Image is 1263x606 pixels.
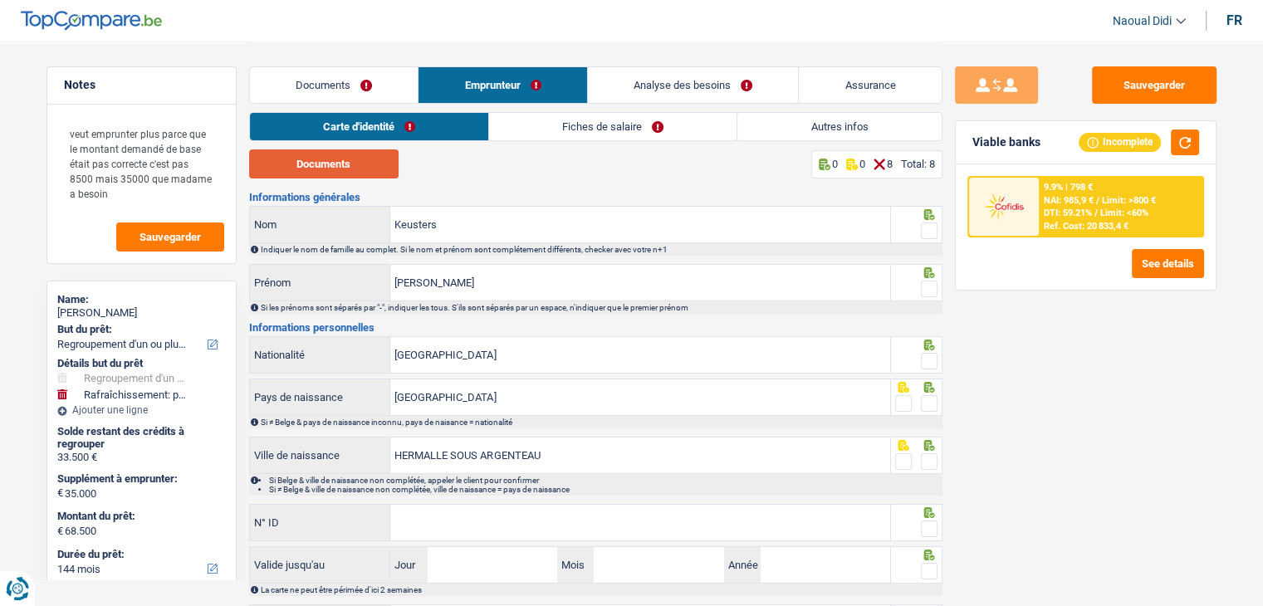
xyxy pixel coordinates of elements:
[390,337,890,373] input: Belgique
[1096,195,1099,206] span: /
[21,11,162,31] img: TopCompare Logo
[1113,14,1172,28] span: Naoual Didi
[57,548,223,561] label: Durée du prêt:
[1094,208,1098,218] span: /
[57,404,226,416] div: Ajouter une ligne
[390,547,427,583] label: Jour
[1044,182,1093,193] div: 9.9% | 798 €
[250,67,419,103] a: Documents
[64,78,219,92] h5: Notes
[57,357,226,370] div: Détails but du prêt
[390,505,890,540] input: 590-1234567-89
[250,505,391,540] label: N° ID
[57,306,226,320] div: [PERSON_NAME]
[250,265,391,301] label: Prénom
[832,158,838,170] p: 0
[859,158,865,170] p: 0
[972,135,1040,149] div: Viable banks
[250,379,391,415] label: Pays de naissance
[588,67,799,103] a: Analyse des besoins
[250,437,391,473] label: Ville de naissance
[1099,7,1186,35] a: Naoual Didi
[57,293,226,306] div: Name:
[57,451,226,464] div: 33.500 €
[249,149,399,178] button: Documents
[428,547,557,583] input: JJ
[761,547,890,583] input: AAAA
[1044,195,1094,206] span: NAI: 985,9 €
[1102,195,1156,206] span: Limit: >800 €
[973,191,1035,222] img: Cofidis
[250,113,488,140] a: Carte d'identité
[901,158,935,170] div: Total: 8
[1092,66,1216,104] button: Sauvegarder
[419,67,587,103] a: Emprunteur
[1132,249,1204,278] button: See details
[1079,133,1161,151] div: Incomplete
[250,207,391,242] label: Nom
[269,476,941,485] li: Si Belge & ville de naissance non complétée, appeler le client pour confirmer
[390,379,890,415] input: Belgique
[57,525,63,538] span: €
[261,418,941,427] div: Si ≠ Belge & pays de naissance inconnu, pays de naisance = nationalité
[261,303,941,312] div: Si les prénoms sont séparés par "-", indiquer les tous. S'ils sont séparés par un espace, n'indiq...
[116,222,224,252] button: Sauvegarder
[57,510,223,523] label: Montant du prêt:
[887,158,893,170] p: 8
[799,67,942,103] a: Assurance
[737,113,941,140] a: Autres infos
[489,113,737,140] a: Fiches de salaire
[1044,221,1128,232] div: Ref. Cost: 20 833,4 €
[250,337,391,373] label: Nationalité
[57,323,223,336] label: But du prêt:
[249,192,942,203] h3: Informations générales
[269,485,941,494] li: Si ≠ Belge & ville de naissance non complétée, ville de naissance = pays de naissance
[140,232,201,242] span: Sauvegarder
[1226,12,1242,28] div: fr
[57,486,63,500] span: €
[594,547,723,583] input: MM
[261,585,941,594] div: La carte ne peut être périmée d'ici 2 semaines
[57,472,223,486] label: Supplément à emprunter:
[557,547,594,583] label: Mois
[724,547,761,583] label: Année
[1100,208,1148,218] span: Limit: <60%
[250,552,391,579] label: Valide jusqu'au
[249,322,942,333] h3: Informations personnelles
[1044,208,1092,218] span: DTI: 59.21%
[57,425,226,451] div: Solde restant des crédits à regrouper
[261,245,941,254] div: Indiquer le nom de famille au complet. Si le nom et prénom sont complétement différents, checker ...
